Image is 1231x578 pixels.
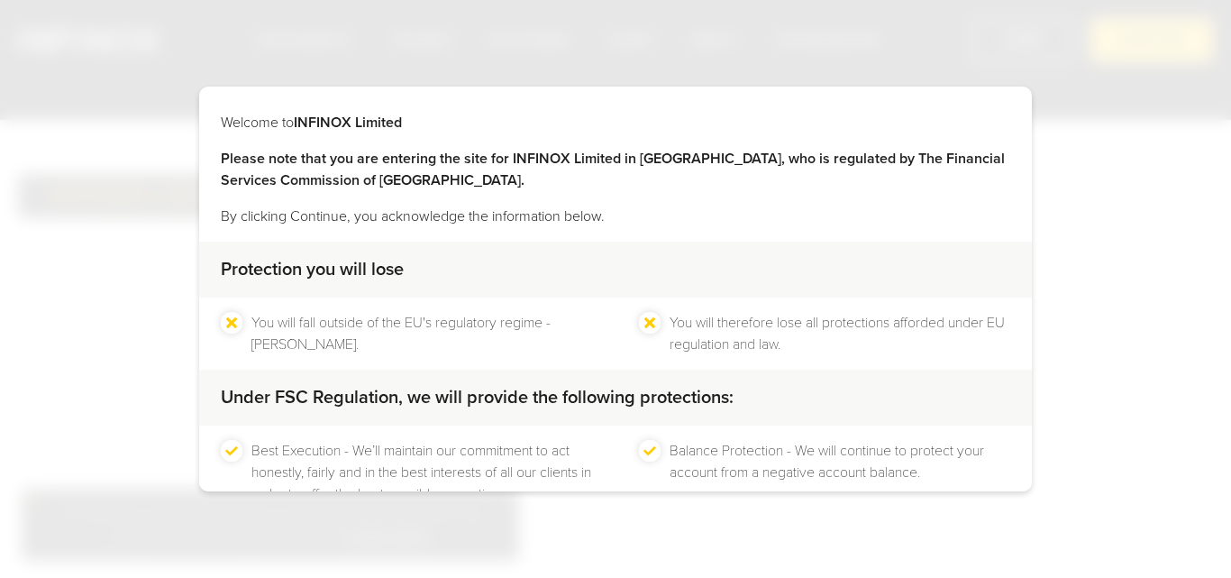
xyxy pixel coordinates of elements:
[221,387,734,408] strong: Under FSC Regulation, we will provide the following protections:
[221,206,1010,227] p: By clicking Continue, you acknowledge the information below.
[221,112,1010,133] p: Welcome to
[251,440,592,505] li: Best Execution - We’ll maintain our commitment to act honestly, fairly and in the best interests ...
[670,312,1010,355] li: You will therefore lose all protections afforded under EU regulation and law.
[221,150,1005,189] strong: Please note that you are entering the site for INFINOX Limited in [GEOGRAPHIC_DATA], who is regul...
[670,440,1010,505] li: Balance Protection - We will continue to protect your account from a negative account balance.
[294,114,402,132] strong: INFINOX Limited
[251,312,592,355] li: You will fall outside of the EU's regulatory regime - [PERSON_NAME].
[221,259,404,280] strong: Protection you will lose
